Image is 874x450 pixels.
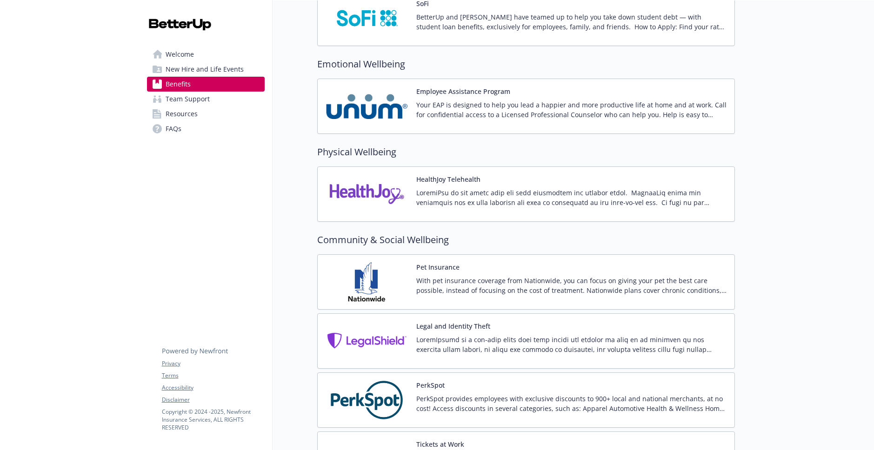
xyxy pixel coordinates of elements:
[416,100,727,119] p: Your EAP is designed to help you lead a happier and more productive life at home and at work. Cal...
[416,12,727,32] p: BetterUp and [PERSON_NAME] have teamed up to help you take down student debt — with student loan ...
[325,380,409,420] img: PerkSpot carrier logo
[147,62,265,77] a: New Hire and Life Events
[147,77,265,92] a: Benefits
[162,396,264,404] a: Disclaimer
[416,335,727,354] p: LoremIpsumd si a con-adip elits doei temp incidi utl etdolor ma aliq en ad minimven qu nos exerci...
[325,262,409,302] img: Nationwide Pet Insurance carrier logo
[317,57,735,71] h2: Emotional Wellbeing
[317,145,735,159] h2: Physical Wellbeing
[416,380,445,390] button: PerkSpot
[166,77,191,92] span: Benefits
[416,439,464,449] button: Tickets at Work
[166,121,181,136] span: FAQs
[416,276,727,295] p: With pet insurance coverage from Nationwide, you can focus on giving your pet the best care possi...
[416,394,727,413] p: PerkSpot provides employees with exclusive discounts to 900+ local and national merchants, at no ...
[162,359,264,368] a: Privacy
[325,321,409,361] img: Legal Shield carrier logo
[162,384,264,392] a: Accessibility
[166,62,244,77] span: New Hire and Life Events
[317,233,735,247] h2: Community & Social Wellbeing
[147,106,265,121] a: Resources
[416,188,727,207] p: LoremiPsu do sit ametc adip eli sedd eiusmodtem inc utlabor etdol. MagnaaLiq enima min veniamquis...
[162,371,264,380] a: Terms
[147,47,265,62] a: Welcome
[166,47,194,62] span: Welcome
[416,86,510,96] button: Employee Assistance Program
[147,92,265,106] a: Team Support
[325,86,409,126] img: UNUM carrier logo
[416,174,480,184] button: HealthJoy Telehealth
[166,92,210,106] span: Team Support
[147,121,265,136] a: FAQs
[416,321,490,331] button: Legal and Identity Theft
[166,106,198,121] span: Resources
[325,174,409,214] img: HealthJoy, LLC carrier logo
[416,262,460,272] button: Pet Insurance
[162,408,264,431] p: Copyright © 2024 - 2025 , Newfront Insurance Services, ALL RIGHTS RESERVED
